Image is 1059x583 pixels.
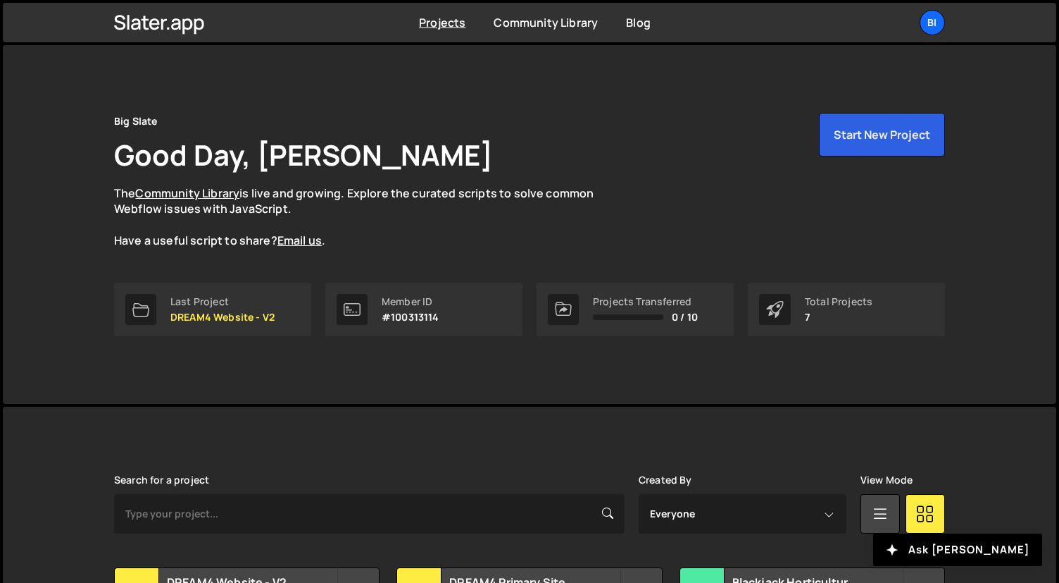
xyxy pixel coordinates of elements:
div: Last Project [170,296,275,307]
label: Created By [639,474,692,486]
div: Total Projects [805,296,872,307]
a: Community Library [135,185,239,201]
input: Type your project... [114,494,625,534]
div: Projects Transferred [593,296,698,307]
a: Email us [277,233,322,248]
p: 7 [805,312,872,323]
a: Blog [626,15,651,30]
p: The is live and growing. Explore the curated scripts to solve common Webflow issues with JavaScri... [114,185,621,249]
a: Last Project DREAM4 Website - V2 [114,283,311,336]
span: 0 / 10 [672,312,698,323]
a: Projects [419,15,465,30]
label: Search for a project [114,474,209,486]
button: Start New Project [819,113,945,157]
label: View Mode [860,474,913,486]
p: DREAM4 Website - V2 [170,312,275,323]
a: Community Library [494,15,598,30]
p: #100313114 [382,312,439,323]
a: Bi [920,10,945,35]
button: Ask [PERSON_NAME] [873,534,1042,566]
div: Member ID [382,296,439,307]
div: Big Slate [114,113,157,130]
h1: Good Day, [PERSON_NAME] [114,135,493,174]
